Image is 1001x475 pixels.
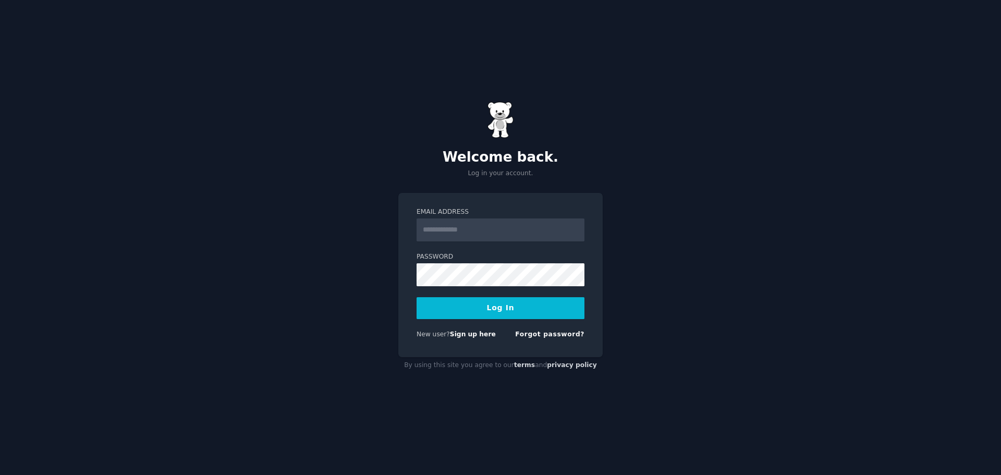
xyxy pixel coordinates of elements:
a: terms [514,361,535,369]
span: New user? [417,331,450,338]
button: Log In [417,297,584,319]
label: Email Address [417,208,584,217]
a: Sign up here [450,331,496,338]
a: Forgot password? [515,331,584,338]
p: Log in your account. [398,169,603,178]
h2: Welcome back. [398,149,603,166]
div: By using this site you agree to our and [398,357,603,374]
img: Gummy Bear [487,102,514,138]
a: privacy policy [547,361,597,369]
label: Password [417,252,584,262]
